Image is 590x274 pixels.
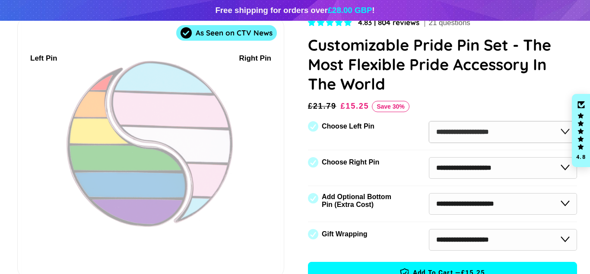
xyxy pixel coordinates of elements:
span: Save 30% [372,101,409,112]
span: £15.25 [341,102,369,110]
div: Right Pin [239,53,271,64]
label: Choose Right Pin [322,158,379,166]
div: 4.8 [576,154,586,160]
label: Choose Left Pin [322,122,374,130]
div: Click to open Judge.me floating reviews tab [572,94,590,168]
span: 21 questions [428,18,470,28]
span: £28.00 GBP [328,6,372,15]
div: Free shipping for orders over ! [215,4,374,16]
h1: Customizable Pride Pin Set - The Most Flexible Pride Accessory In The World [308,35,577,93]
span: 4.83 stars [308,19,354,27]
span: £21.79 [308,100,339,112]
label: Add Optional Bottom Pin (Extra Cost) [322,193,394,209]
span: 4.83 | 804 reviews [358,18,419,27]
label: Gift Wrapping [322,230,367,238]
